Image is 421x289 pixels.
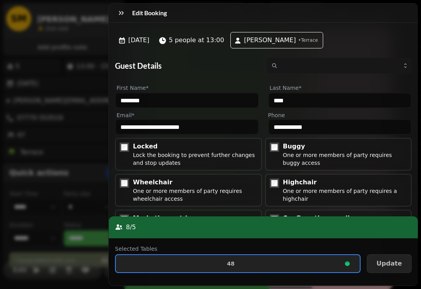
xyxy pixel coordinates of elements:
[126,223,136,232] p: 8 / 5
[133,151,258,167] div: Lock the booking to prevent further changes and stop updates
[133,178,258,187] div: Wheelchair
[283,214,408,223] div: Confirmation email
[283,187,408,203] div: One or more members of party requires a highchair
[128,36,149,45] span: [DATE]
[377,260,402,267] span: Update
[133,214,240,223] div: Marketing opt-in
[268,83,412,93] label: Last Name*
[283,142,408,151] div: Buggy
[115,254,361,273] button: 48
[132,8,170,18] h3: Edit Booking
[169,36,224,45] span: 5 people at 13:00
[244,36,296,45] span: [PERSON_NAME]
[268,111,412,119] label: Phone
[367,254,412,273] button: Update
[115,60,260,71] h2: Guest Details
[115,245,361,253] label: Selected Tables
[298,37,318,43] span: • Terrace
[133,187,258,203] div: One or more members of party requires wheelchair access
[115,111,259,119] label: Email*
[283,178,408,187] div: Highchair
[133,142,258,151] div: Locked
[283,151,408,167] div: One or more members of party requires buggy access
[115,83,259,93] label: First Name*
[227,261,234,266] p: 48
